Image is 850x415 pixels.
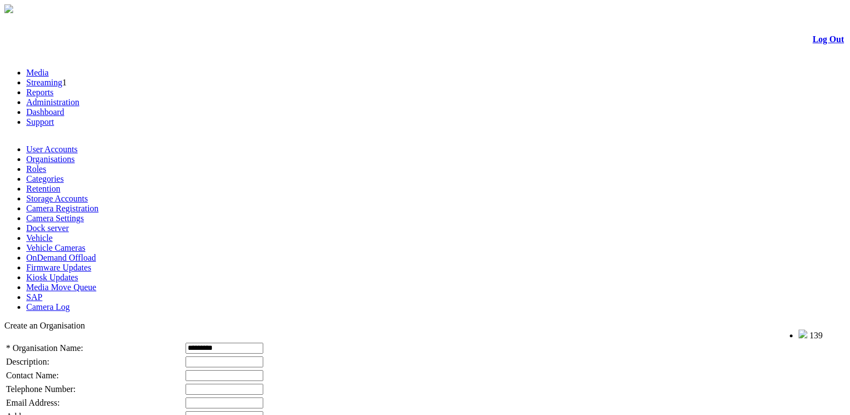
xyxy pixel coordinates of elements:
[26,68,49,77] a: Media
[26,107,64,117] a: Dashboard
[26,204,99,213] a: Camera Registration
[26,243,85,252] a: Vehicle Cameras
[26,184,60,193] a: Retention
[26,302,70,312] a: Camera Log
[799,330,807,338] img: bell25.png
[26,145,78,154] a: User Accounts
[26,233,53,243] a: Vehicle
[4,4,13,13] img: arrow-3.png
[26,174,63,183] a: Categories
[26,223,69,233] a: Dock server
[6,398,60,407] span: Email Address:
[6,371,59,380] span: Contact Name:
[26,117,54,126] a: Support
[26,88,54,97] a: Reports
[26,78,62,87] a: Streaming
[6,357,49,366] span: Description:
[809,331,823,340] span: 139
[26,263,91,272] a: Firmware Updates
[6,384,76,394] span: Telephone Number:
[688,330,777,338] span: Welcome, Aqil (Administrator)
[6,343,83,353] span: * Organisation Name:
[26,164,46,174] a: Roles
[26,194,88,203] a: Storage Accounts
[26,97,79,107] a: Administration
[62,78,67,87] span: 1
[4,321,85,330] span: Create an Organisation
[813,34,844,44] a: Log Out
[26,273,78,282] a: Kiosk Updates
[26,253,96,262] a: OnDemand Offload
[26,154,75,164] a: Organisations
[26,214,84,223] a: Camera Settings
[26,283,96,292] a: Media Move Queue
[26,292,42,302] a: SAP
